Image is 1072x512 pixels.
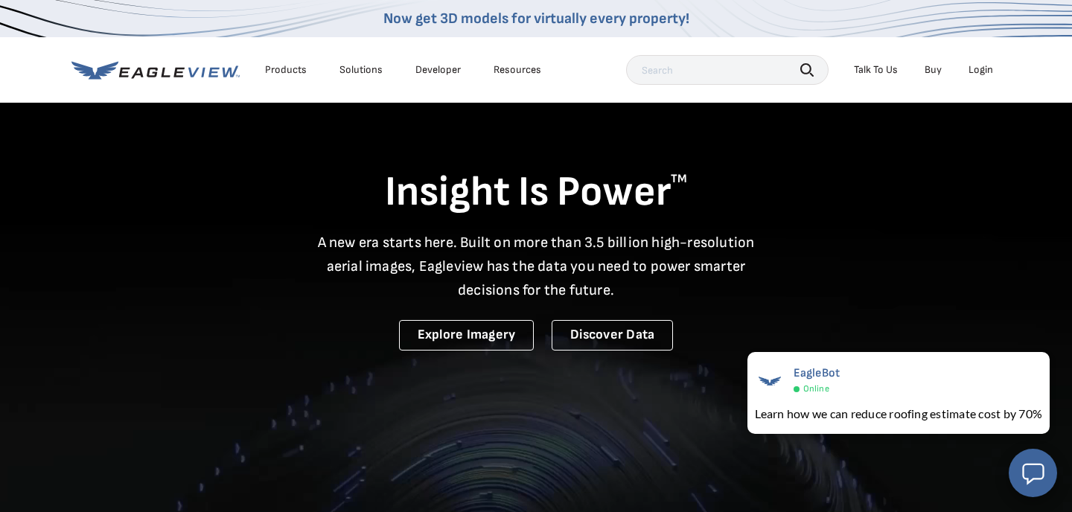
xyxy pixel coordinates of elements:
a: Buy [925,63,942,77]
h1: Insight Is Power [71,167,1001,219]
div: Learn how we can reduce roofing estimate cost by 70% [755,405,1042,423]
div: Login [969,63,993,77]
sup: TM [671,172,687,186]
div: Resources [494,63,541,77]
span: EagleBot [794,366,840,380]
div: Products [265,63,307,77]
a: Now get 3D models for virtually every property! [383,10,689,28]
a: Discover Data [552,320,673,351]
img: EagleBot [755,366,785,396]
a: Developer [415,63,461,77]
input: Search [626,55,829,85]
div: Talk To Us [854,63,898,77]
div: Solutions [339,63,383,77]
a: Explore Imagery [399,320,535,351]
p: A new era starts here. Built on more than 3.5 billion high-resolution aerial images, Eagleview ha... [308,231,764,302]
span: Online [803,383,829,394]
button: Open chat window [1009,449,1057,497]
